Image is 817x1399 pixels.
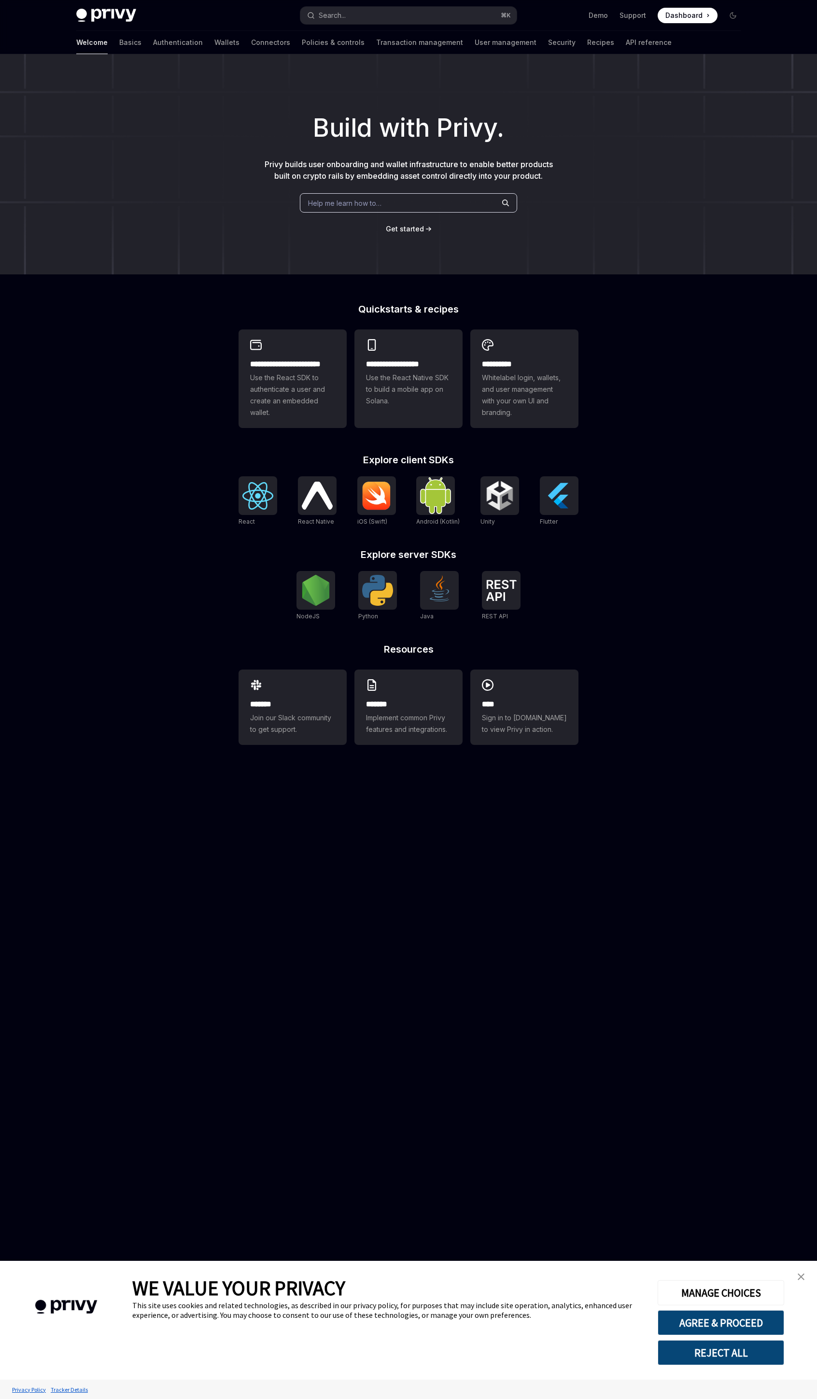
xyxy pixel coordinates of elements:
[482,613,508,620] span: REST API
[14,1286,118,1328] img: company logo
[239,476,277,527] a: ReactReact
[302,482,333,509] img: React Native
[798,1273,804,1280] img: close banner
[480,518,495,525] span: Unity
[214,31,239,54] a: Wallets
[132,1300,643,1320] div: This site uses cookies and related technologies, as described in our privacy policy, for purposes...
[239,550,578,559] h2: Explore server SDKs
[658,1280,784,1305] button: MANAGE CHOICES
[239,455,578,465] h2: Explore client SDKs
[132,1275,345,1300] span: WE VALUE YOUR PRIVACY
[15,109,802,147] h1: Build with Privy.
[424,575,455,606] img: Java
[620,11,646,20] a: Support
[354,670,463,745] a: **** **Implement common Privy features and integrations.
[296,613,320,620] span: NodeJS
[366,372,451,407] span: Use the React Native SDK to build a mobile app on Solana.
[470,670,578,745] a: ****Sign in to [DOMAIN_NAME] to view Privy in action.
[250,372,335,418] span: Use the React SDK to authenticate a user and create an embedded wallet.
[251,31,290,54] a: Connectors
[153,31,203,54] a: Authentication
[482,571,521,621] a: REST APIREST API
[119,31,141,54] a: Basics
[362,575,393,606] img: Python
[300,575,331,606] img: NodeJS
[357,476,396,527] a: iOS (Swift)iOS (Swift)
[589,11,608,20] a: Demo
[265,159,553,181] span: Privy builds user onboarding and wallet infrastructure to enable better products built on crypto ...
[540,476,578,527] a: FlutterFlutter
[48,1381,90,1398] a: Tracker Details
[416,518,460,525] span: Android (Kotlin)
[386,225,424,233] span: Get started
[319,10,346,21] div: Search...
[358,571,397,621] a: PythonPython
[658,1340,784,1365] button: REJECT ALL
[665,11,703,20] span: Dashboard
[544,480,575,511] img: Flutter
[357,518,387,525] span: iOS (Swift)
[482,372,567,418] span: Whitelabel login, wallets, and user management with your own UI and branding.
[420,571,459,621] a: JavaJava
[239,644,578,654] h2: Resources
[250,712,335,735] span: Join our Slack community to get support.
[475,31,536,54] a: User management
[501,12,511,19] span: ⌘ K
[239,670,347,745] a: **** **Join our Slack community to get support.
[486,580,517,601] img: REST API
[484,480,515,511] img: Unity
[658,8,718,23] a: Dashboard
[482,712,567,735] span: Sign in to [DOMAIN_NAME] to view Privy in action.
[420,477,451,514] img: Android (Kotlin)
[587,31,614,54] a: Recipes
[480,476,519,527] a: UnityUnity
[366,712,451,735] span: Implement common Privy features and integrations.
[416,476,460,527] a: Android (Kotlin)Android (Kotlin)
[626,31,672,54] a: API reference
[76,9,136,22] img: dark logo
[658,1310,784,1335] button: AGREE & PROCEED
[386,224,424,234] a: Get started
[300,7,517,24] button: Search...⌘K
[540,518,558,525] span: Flutter
[296,571,335,621] a: NodeJSNodeJS
[361,481,392,510] img: iOS (Swift)
[302,31,365,54] a: Policies & controls
[76,31,108,54] a: Welcome
[470,329,578,428] a: **** *****Whitelabel login, wallets, and user management with your own UI and branding.
[242,482,273,510] img: React
[298,518,334,525] span: React Native
[358,613,378,620] span: Python
[308,198,381,208] span: Help me learn how to…
[10,1381,48,1398] a: Privacy Policy
[548,31,576,54] a: Security
[725,8,741,23] button: Toggle dark mode
[239,518,255,525] span: React
[354,329,463,428] a: **** **** **** ***Use the React Native SDK to build a mobile app on Solana.
[791,1267,811,1286] a: close banner
[420,613,434,620] span: Java
[298,476,337,527] a: React NativeReact Native
[376,31,463,54] a: Transaction management
[239,304,578,314] h2: Quickstarts & recipes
